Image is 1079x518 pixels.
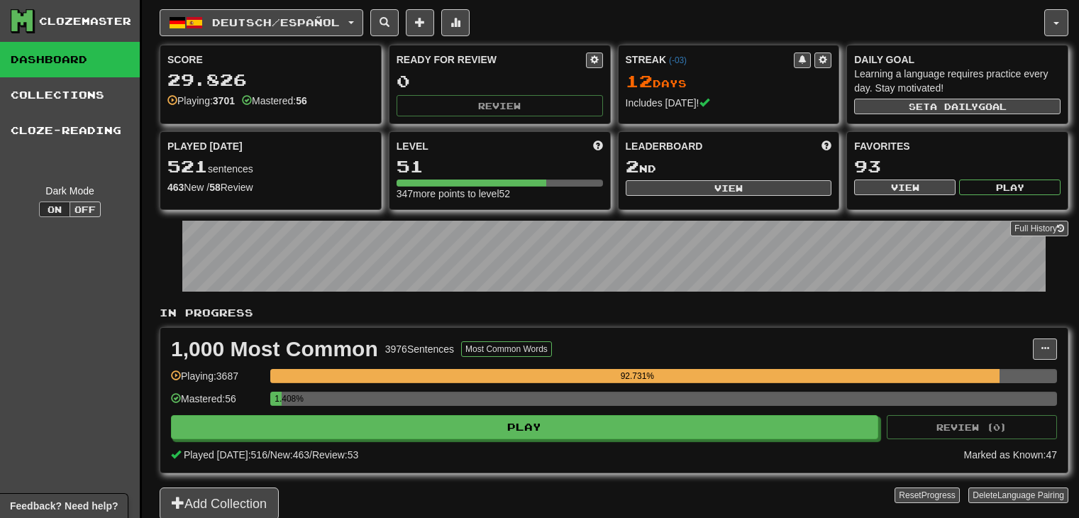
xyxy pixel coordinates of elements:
[312,449,358,461] span: Review: 53
[397,158,603,175] div: 51
[593,139,603,153] span: Score more points to level up
[267,449,270,461] span: /
[171,415,878,439] button: Play
[370,9,399,36] button: Search sentences
[997,490,1064,500] span: Language Pairing
[385,342,454,356] div: 3976 Sentences
[171,338,378,360] div: 1,000 Most Common
[70,202,101,217] button: Off
[167,180,374,194] div: New / Review
[160,306,1068,320] p: In Progress
[275,369,1000,383] div: 92.731%
[397,72,603,90] div: 0
[167,94,235,108] div: Playing:
[922,490,956,500] span: Progress
[461,341,552,357] button: Most Common Words
[397,139,428,153] span: Level
[963,448,1057,462] div: Marked as Known: 47
[854,180,956,195] button: View
[10,499,118,513] span: Open feedback widget
[296,95,307,106] strong: 56
[895,487,959,503] button: ResetProgress
[626,139,703,153] span: Leaderboard
[626,158,832,176] div: nd
[626,180,832,196] button: View
[854,139,1061,153] div: Favorites
[212,16,340,28] span: Deutsch / Español
[959,180,1061,195] button: Play
[39,202,70,217] button: On
[270,449,309,461] span: New: 463
[626,53,795,67] div: Streak
[626,96,832,110] div: Includes [DATE]!
[171,392,263,415] div: Mastered: 56
[171,369,263,392] div: Playing: 3687
[626,156,639,176] span: 2
[669,55,687,65] a: (-03)
[11,184,129,198] div: Dark Mode
[167,158,374,176] div: sentences
[968,487,1068,503] button: DeleteLanguage Pairing
[160,9,363,36] button: Deutsch/Español
[626,72,832,91] div: Day s
[167,156,208,176] span: 521
[309,449,312,461] span: /
[1010,221,1068,236] a: Full History
[854,67,1061,95] div: Learning a language requires practice every day. Stay motivated!
[397,187,603,201] div: 347 more points to level 52
[275,392,281,406] div: 1.408%
[213,95,235,106] strong: 3701
[397,95,603,116] button: Review
[406,9,434,36] button: Add sentence to collection
[397,53,586,67] div: Ready for Review
[184,449,267,461] span: Played [DATE]: 516
[167,139,243,153] span: Played [DATE]
[167,71,374,89] div: 29.826
[209,182,221,193] strong: 58
[167,182,184,193] strong: 463
[821,139,831,153] span: This week in points, UTC
[39,14,131,28] div: Clozemaster
[854,158,1061,175] div: 93
[887,415,1057,439] button: Review (0)
[626,71,653,91] span: 12
[854,99,1061,114] button: Seta dailygoal
[441,9,470,36] button: More stats
[242,94,307,108] div: Mastered:
[854,53,1061,67] div: Daily Goal
[930,101,978,111] span: a daily
[167,53,374,67] div: Score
